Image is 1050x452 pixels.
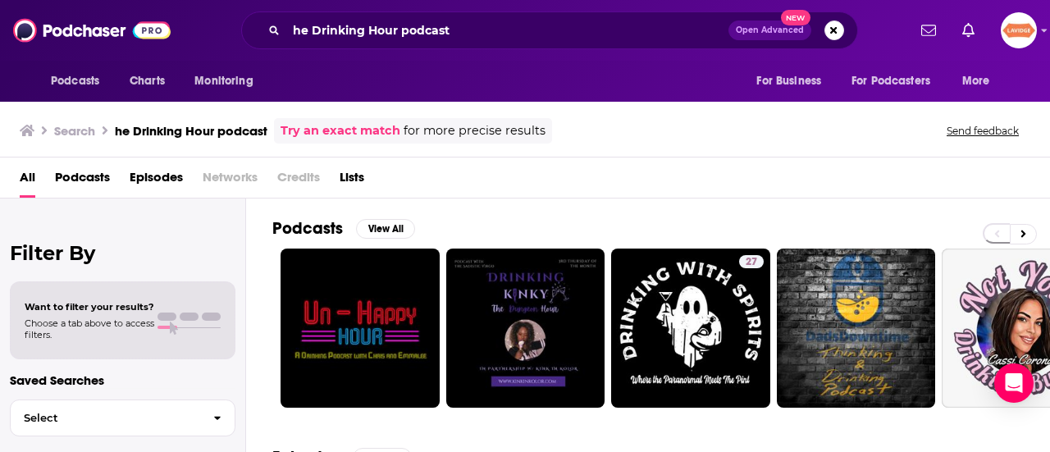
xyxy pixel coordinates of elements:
[1001,12,1037,48] button: Show profile menu
[203,164,258,198] span: Networks
[841,66,954,97] button: open menu
[736,26,804,34] span: Open Advanced
[286,17,728,43] input: Search podcasts, credits, & more...
[942,124,1024,138] button: Send feedback
[10,372,235,388] p: Saved Searches
[915,16,943,44] a: Show notifications dropdown
[356,219,415,239] button: View All
[404,121,546,140] span: for more precise results
[851,70,930,93] span: For Podcasters
[281,121,400,140] a: Try an exact match
[781,10,810,25] span: New
[277,164,320,198] span: Credits
[728,21,811,40] button: Open AdvancedNew
[951,66,1011,97] button: open menu
[1001,12,1037,48] img: User Profile
[20,164,35,198] a: All
[130,164,183,198] a: Episodes
[194,70,253,93] span: Monitoring
[119,66,175,97] a: Charts
[130,70,165,93] span: Charts
[13,15,171,46] img: Podchaser - Follow, Share and Rate Podcasts
[51,70,99,93] span: Podcasts
[25,301,154,313] span: Want to filter your results?
[956,16,981,44] a: Show notifications dropdown
[10,241,235,265] h2: Filter By
[115,123,267,139] h3: he Drinking Hour podcast
[746,254,757,271] span: 27
[756,70,821,93] span: For Business
[241,11,858,49] div: Search podcasts, credits, & more...
[10,399,235,436] button: Select
[340,164,364,198] a: Lists
[272,218,343,239] h2: Podcasts
[611,249,770,408] a: 27
[39,66,121,97] button: open menu
[55,164,110,198] a: Podcasts
[994,363,1034,403] div: Open Intercom Messenger
[962,70,990,93] span: More
[745,66,842,97] button: open menu
[272,218,415,239] a: PodcastsView All
[183,66,274,97] button: open menu
[11,413,200,423] span: Select
[25,317,154,340] span: Choose a tab above to access filters.
[739,255,764,268] a: 27
[54,123,95,139] h3: Search
[1001,12,1037,48] span: Logged in as brookesanches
